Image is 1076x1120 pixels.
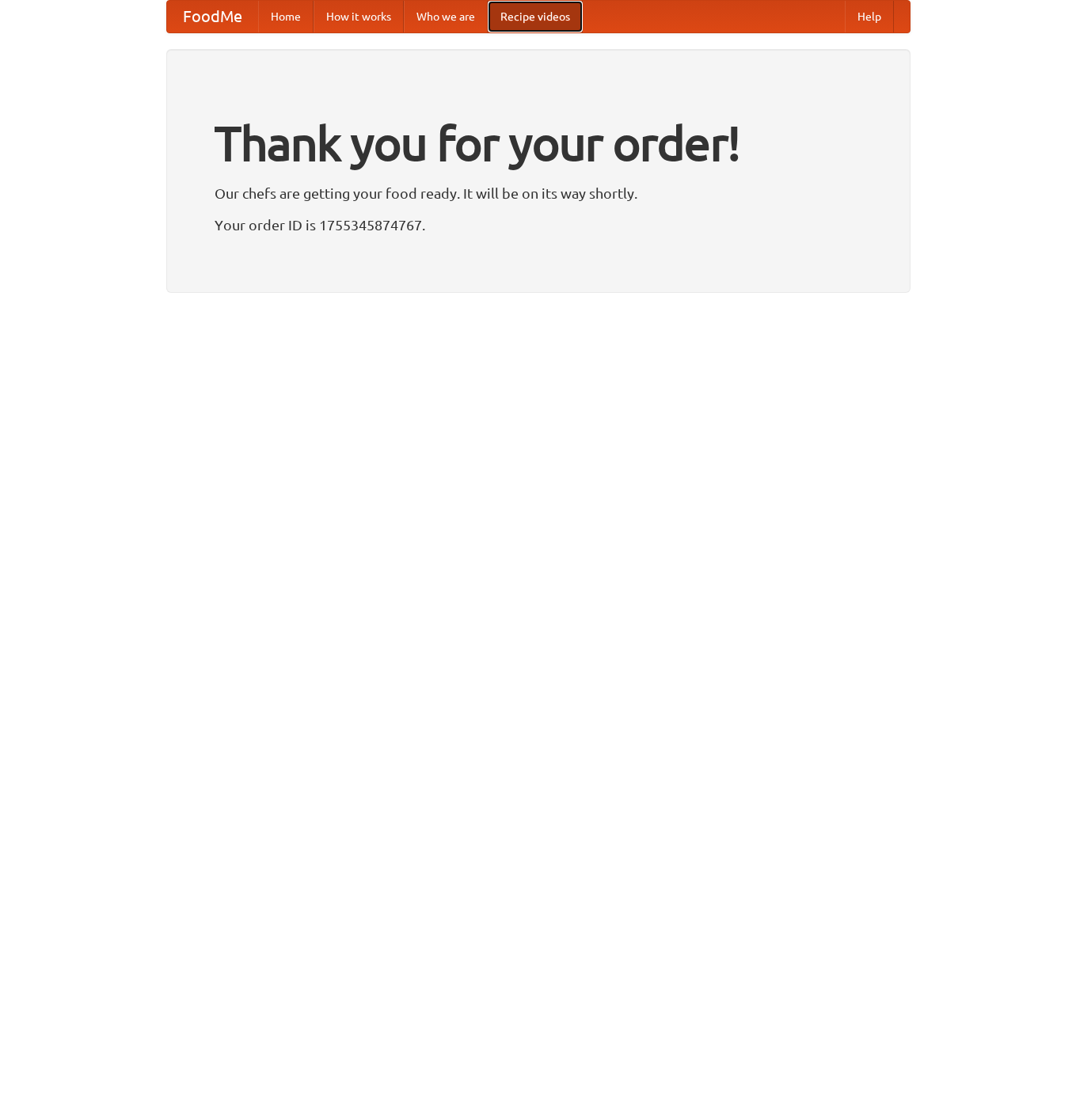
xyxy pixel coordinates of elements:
[215,181,862,205] p: Our chefs are getting your food ready. It will be on its way shortly.
[215,213,862,237] p: Your order ID is 1755345874767.
[314,1,404,32] a: How it works
[845,1,894,32] a: Help
[404,1,488,32] a: Who we are
[488,1,583,32] a: Recipe videos
[167,1,258,32] a: FoodMe
[258,1,314,32] a: Home
[215,105,862,181] h1: Thank you for your order!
